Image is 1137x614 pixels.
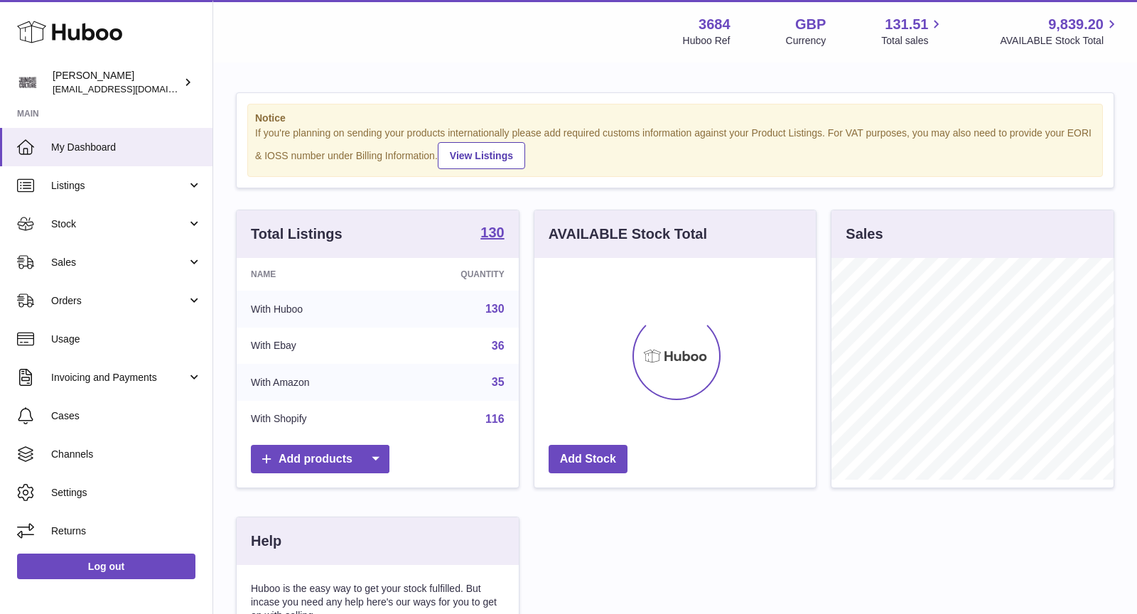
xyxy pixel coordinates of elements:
[881,15,944,48] a: 131.51 Total sales
[391,258,519,291] th: Quantity
[480,225,504,242] a: 130
[53,69,180,96] div: [PERSON_NAME]
[51,524,202,538] span: Returns
[1000,34,1120,48] span: AVAILABLE Stock Total
[683,34,731,48] div: Huboo Ref
[795,15,826,34] strong: GBP
[251,445,389,474] a: Add products
[237,328,391,365] td: With Ebay
[17,72,38,93] img: theinternationalventure@gmail.com
[51,217,187,231] span: Stock
[485,303,505,315] a: 130
[885,15,928,34] span: 131.51
[1048,15,1104,34] span: 9,839.20
[549,445,627,474] a: Add Stock
[51,256,187,269] span: Sales
[846,225,883,244] h3: Sales
[53,83,209,95] span: [EMAIL_ADDRESS][DOMAIN_NAME]
[255,112,1095,125] strong: Notice
[51,486,202,500] span: Settings
[1000,15,1120,48] a: 9,839.20 AVAILABLE Stock Total
[251,532,281,551] h3: Help
[251,225,343,244] h3: Total Listings
[881,34,944,48] span: Total sales
[237,258,391,291] th: Name
[699,15,731,34] strong: 3684
[17,554,195,579] a: Log out
[255,126,1095,169] div: If you're planning on sending your products internationally please add required customs informati...
[480,225,504,239] strong: 130
[786,34,826,48] div: Currency
[51,371,187,384] span: Invoicing and Payments
[51,179,187,193] span: Listings
[549,225,707,244] h3: AVAILABLE Stock Total
[492,376,505,388] a: 35
[485,413,505,425] a: 116
[237,401,391,438] td: With Shopify
[237,291,391,328] td: With Huboo
[51,333,202,346] span: Usage
[51,141,202,154] span: My Dashboard
[237,364,391,401] td: With Amazon
[438,142,525,169] a: View Listings
[492,340,505,352] a: 36
[51,294,187,308] span: Orders
[51,448,202,461] span: Channels
[51,409,202,423] span: Cases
